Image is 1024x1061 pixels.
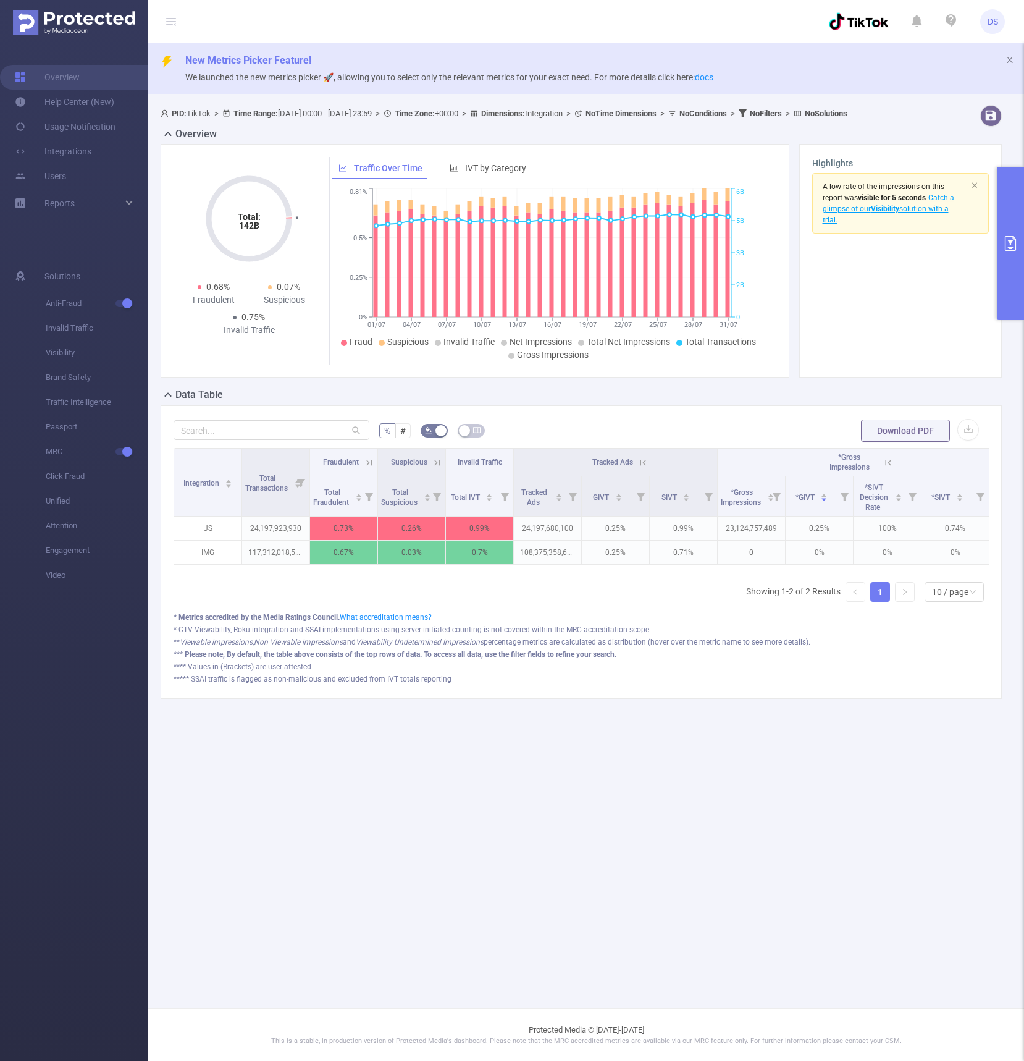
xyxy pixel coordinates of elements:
[727,109,739,118] span: >
[46,439,148,464] span: MRC
[360,476,377,516] i: Filter menu
[508,321,526,329] tspan: 13/07
[472,321,490,329] tspan: 10/07
[340,613,432,622] a: What accreditation means?
[225,483,232,486] i: icon: caret-down
[932,583,968,601] div: 10 / page
[310,541,377,564] p: 0.67%
[481,109,563,118] span: Integration
[615,496,622,500] i: icon: caret-down
[895,492,902,499] div: Sort
[921,517,989,540] p: 0.74%
[174,420,369,440] input: Search...
[424,492,430,496] i: icon: caret-up
[650,541,717,564] p: 0.71%
[657,109,668,118] span: >
[424,492,431,499] div: Sort
[812,157,989,170] h3: Highlights
[458,458,502,467] span: Invalid Traffic
[683,496,690,500] i: icon: caret-down
[870,582,890,602] li: 1
[15,114,115,139] a: Usage Notification
[904,476,921,516] i: Filter menu
[823,182,944,202] span: A low rate of the impressions on this report
[46,489,148,514] span: Unified
[46,291,148,316] span: Anti-Fraud
[254,638,343,646] i: Non Viewable impressions
[174,674,989,685] div: ***** SSAI traffic is flagged as non-malicious and excluded from IVT totals reporting
[1005,53,1014,67] button: icon: close
[650,517,717,540] p: 0.99%
[564,476,581,516] i: Filter menu
[245,474,290,492] span: Total Transactions
[172,109,187,118] b: PID:
[174,649,989,660] div: *** Please note, By default, the table above consists of the top rows of data. To access all data...
[185,54,311,66] span: New Metrics Picker Feature!
[613,321,631,329] tspan: 22/07
[354,163,422,173] span: Traffic Over Time
[446,541,513,564] p: 0.7%
[821,492,828,496] i: icon: caret-up
[46,316,148,340] span: Invalid Traffic
[446,517,513,540] p: 0.99%
[679,109,727,118] b: No Conditions
[736,188,744,197] tspan: 6B
[174,624,989,635] div: * CTV Viewability, Roku integration and SSAI implementations using server-initiated counting is n...
[387,337,429,347] span: Suspicious
[767,492,774,499] div: Sort
[391,458,427,467] span: Suspicious
[425,426,432,434] i: icon: bg-colors
[211,109,222,118] span: >
[292,449,309,516] i: Filter menu
[161,109,172,117] i: icon: user
[44,264,80,289] span: Solutions
[969,588,976,597] i: icon: down
[450,164,458,172] i: icon: bar-chart
[820,492,828,499] div: Sort
[242,541,309,564] p: 117,312,018,573
[400,426,406,436] span: #
[178,294,249,306] div: Fraudulent
[424,496,430,500] i: icon: caret-down
[355,496,362,500] i: icon: caret-down
[721,488,763,507] span: *Gross Impressions
[844,193,926,202] span: was
[174,636,989,648] div: ** , and percentage metrics are calculated as distribution (hover over the metric name to see mor...
[350,188,367,197] tspan: 0.81%
[582,517,649,540] p: 0.25%
[972,476,989,516] i: Filter menu
[901,588,909,596] i: icon: right
[895,582,915,602] li: Next Page
[854,517,921,540] p: 100%
[521,488,547,507] span: Tracked Ads
[225,478,232,485] div: Sort
[242,517,309,540] p: 24,197,923,930
[15,139,91,164] a: Integrations
[615,492,623,499] div: Sort
[736,281,744,289] tspan: 2B
[239,221,259,230] tspan: 142B
[746,582,841,602] li: Showing 1-2 of 2 Results
[587,337,670,347] span: Total Net Impressions
[174,541,241,564] p: IMG
[829,453,870,471] span: *Gross Impressions
[46,415,148,439] span: Passport
[956,492,963,496] i: icon: caret-up
[233,109,278,118] b: Time Range:
[180,638,253,646] i: Viewable impressions
[555,492,563,499] div: Sort
[684,321,702,329] tspan: 28/07
[174,517,241,540] p: JS
[956,492,963,499] div: Sort
[858,193,926,202] b: visible for 5 seconds
[46,563,148,588] span: Video
[921,541,989,564] p: 0%
[44,198,75,208] span: Reports
[353,234,367,242] tspan: 0.5%
[786,517,853,540] p: 0.25%
[402,321,420,329] tspan: 04/07
[13,10,135,35] img: Protected Media
[310,517,377,540] p: 0.73%
[592,458,633,467] span: Tracked Ads
[46,365,148,390] span: Brand Safety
